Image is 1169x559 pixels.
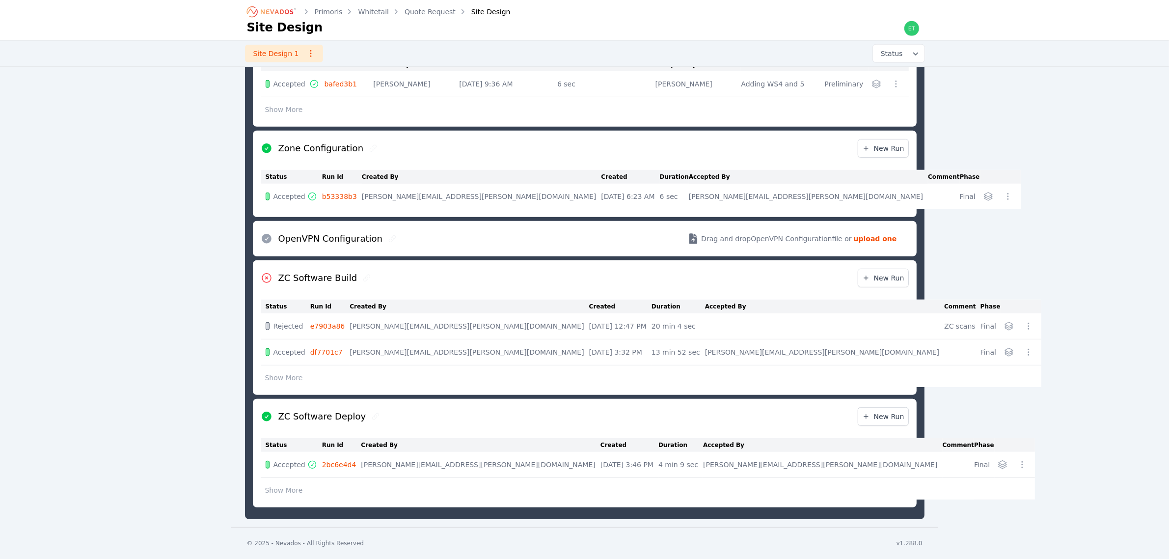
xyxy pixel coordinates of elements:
td: [PERSON_NAME][EMAIL_ADDRESS][PERSON_NAME][DOMAIN_NAME] [361,452,600,478]
th: Accepted By [705,300,944,313]
div: Adding WS4 and 5 [741,79,819,89]
td: [DATE] 9:36 AM [459,71,557,97]
th: Status [261,438,322,452]
h2: ZC Software Deploy [278,410,366,423]
td: [PERSON_NAME][EMAIL_ADDRESS][PERSON_NAME][DOMAIN_NAME] [703,452,942,478]
th: Created By [362,170,601,184]
th: Run Id [310,300,350,313]
th: Comment [928,170,959,184]
a: New Run [858,139,909,158]
th: Phase [960,170,980,184]
a: New Run [858,407,909,426]
th: Status [261,170,322,184]
strong: upload one [854,234,897,244]
th: Accepted By [689,170,928,184]
h2: ZC Software Build [278,271,357,285]
button: Show More [261,481,307,500]
th: Duration [660,170,689,184]
h1: Site Design [247,20,323,35]
td: [DATE] 12:47 PM [589,313,652,339]
th: Created By [361,438,600,452]
div: ZC scans [944,321,976,331]
td: [PERSON_NAME][EMAIL_ADDRESS][PERSON_NAME][DOMAIN_NAME] [350,339,589,365]
a: Primoris [315,7,343,17]
th: Phase [974,438,995,452]
th: Created [600,438,658,452]
div: 13 min 52 sec [652,347,700,357]
span: Accepted [273,79,305,89]
th: Duration [658,438,703,452]
span: New Run [862,143,904,153]
td: [PERSON_NAME] [655,71,741,97]
div: Final [960,192,976,201]
a: df7701c7 [310,348,343,356]
nav: Breadcrumb [247,4,511,20]
th: Accepted By [703,438,942,452]
a: New Run [858,269,909,287]
span: Accepted [273,347,305,357]
td: [PERSON_NAME][EMAIL_ADDRESS][PERSON_NAME][DOMAIN_NAME] [362,184,601,209]
span: New Run [862,273,904,283]
div: Preliminary [824,79,863,89]
th: Run Id [322,170,362,184]
div: v1.288.0 [897,539,923,547]
a: 2bc6e4d4 [322,461,356,469]
div: © 2025 - Nevados - All Rights Reserved [247,539,364,547]
div: 6 sec [660,192,684,201]
a: Quote Request [405,7,456,17]
a: bafed3b1 [324,80,357,88]
td: [PERSON_NAME][EMAIL_ADDRESS][PERSON_NAME][DOMAIN_NAME] [689,184,928,209]
a: Whitetail [358,7,389,17]
span: Rejected [273,321,303,331]
span: Accepted [273,192,305,201]
span: Status [877,49,903,58]
td: [DATE] 3:46 PM [600,452,658,478]
h2: OpenVPN Configuration [278,232,383,246]
div: 20 min 4 sec [652,321,700,331]
th: Phase [980,300,1001,313]
a: b53338b3 [322,193,357,200]
span: Accepted [273,460,305,470]
td: [PERSON_NAME] [373,71,459,97]
th: Created [589,300,652,313]
div: 6 sec [557,79,651,89]
th: Comment [943,438,974,452]
th: Run Id [322,438,361,452]
div: Site Design [458,7,511,17]
td: [PERSON_NAME][EMAIL_ADDRESS][PERSON_NAME][DOMAIN_NAME] [705,339,944,365]
th: Created [601,170,659,184]
button: Status [873,45,924,62]
div: 4 min 9 sec [658,460,698,470]
div: Final [974,460,990,470]
span: New Run [862,412,904,421]
div: Final [980,321,996,331]
div: Final [980,347,996,357]
th: Comment [944,300,980,313]
a: Site Design 1 [245,45,323,62]
th: Created By [350,300,589,313]
span: Drag and drop OpenVPN Configuration file or [701,234,851,244]
td: [PERSON_NAME][EMAIL_ADDRESS][PERSON_NAME][DOMAIN_NAME] [350,313,589,339]
td: [DATE] 6:23 AM [601,184,659,209]
button: Show More [261,100,307,119]
button: Drag and dropOpenVPN Configurationfile or upload one [676,225,908,252]
button: Show More [261,368,307,387]
td: [DATE] 3:32 PM [589,339,652,365]
a: e7903a86 [310,322,345,330]
th: Duration [652,300,705,313]
h2: Zone Configuration [278,141,364,155]
th: Status [261,300,310,313]
img: ethan.harte@nevados.solar [904,21,920,36]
